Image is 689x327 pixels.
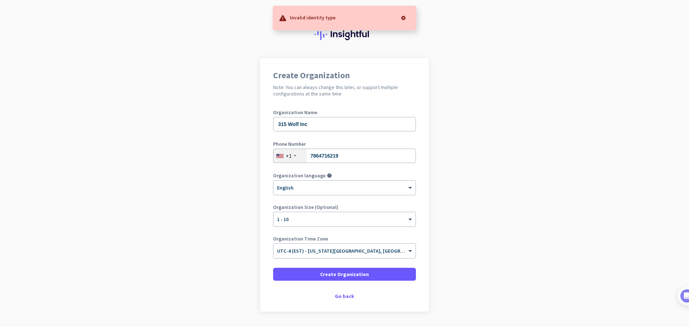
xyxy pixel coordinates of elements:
p: Invalid identity type [290,14,336,21]
label: Organization Time Zone [273,236,416,241]
h2: Note: You can always change this later, or support multiple configurations at the same time [273,84,416,97]
button: Create Organization [273,268,416,281]
i: help [327,173,332,178]
h1: Create Organization [273,71,416,80]
label: Phone Number [273,141,416,146]
input: What is the name of your organization? [273,117,416,131]
div: Go back [273,294,416,299]
input: 201-555-0123 [273,149,416,163]
label: Organization Name [273,110,416,115]
label: Organization Size (Optional) [273,205,416,210]
div: +1 [286,152,292,159]
img: Insightful [314,29,375,40]
label: Organization language [273,173,325,178]
span: Create Organization [320,271,369,278]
